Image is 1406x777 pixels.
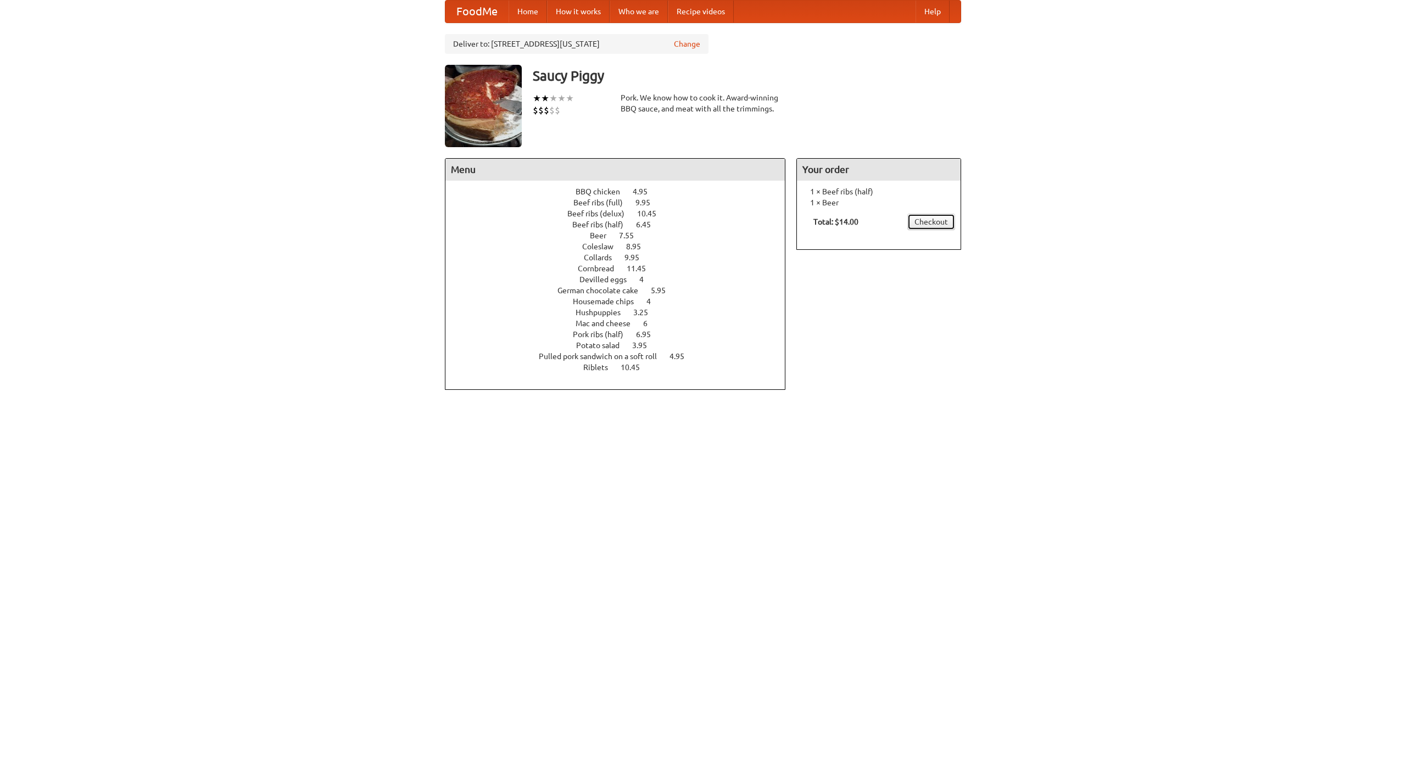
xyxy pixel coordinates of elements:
div: Pork. We know how to cook it. Award-winning BBQ sauce, and meat with all the trimmings. [621,92,785,114]
span: Collards [584,253,623,262]
li: $ [549,104,555,116]
a: How it works [547,1,610,23]
div: Deliver to: [STREET_ADDRESS][US_STATE] [445,34,708,54]
span: Housemade chips [573,297,645,306]
span: 4 [646,297,662,306]
span: Beef ribs (half) [572,220,634,229]
span: 4.95 [633,187,659,196]
span: 8.95 [626,242,652,251]
span: 4 [639,275,655,284]
li: ★ [566,92,574,104]
li: $ [544,104,549,116]
span: 7.55 [619,231,645,240]
a: Devilled eggs 4 [579,275,664,284]
li: ★ [557,92,566,104]
span: Mac and cheese [576,319,641,328]
span: Hushpuppies [576,308,632,317]
span: Pork ribs (half) [573,330,634,339]
a: Pork ribs (half) 6.95 [573,330,671,339]
span: 4.95 [669,352,695,361]
span: Riblets [583,363,619,372]
b: Total: $14.00 [813,217,858,226]
span: Pulled pork sandwich on a soft roll [539,352,668,361]
a: Potato salad 3.95 [576,341,667,350]
span: 10.45 [637,209,667,218]
span: 3.25 [633,308,659,317]
span: 3.95 [632,341,658,350]
span: Beef ribs (full) [573,198,634,207]
span: 6.45 [636,220,662,229]
a: German chocolate cake 5.95 [557,286,686,295]
span: 9.95 [635,198,661,207]
a: BBQ chicken 4.95 [576,187,668,196]
span: Potato salad [576,341,631,350]
span: 5.95 [651,286,677,295]
a: Recipe videos [668,1,734,23]
a: Pulled pork sandwich on a soft roll 4.95 [539,352,705,361]
a: Change [674,38,700,49]
li: ★ [549,92,557,104]
a: Beef ribs (half) 6.45 [572,220,671,229]
span: 10.45 [621,363,651,372]
span: Beef ribs (delux) [567,209,635,218]
img: angular.jpg [445,65,522,147]
a: Beef ribs (delux) 10.45 [567,209,677,218]
li: ★ [541,92,549,104]
a: Cornbread 11.45 [578,264,666,273]
a: Coleslaw 8.95 [582,242,661,251]
span: BBQ chicken [576,187,631,196]
li: $ [538,104,544,116]
h4: Your order [797,159,961,181]
li: ★ [533,92,541,104]
h3: Saucy Piggy [533,65,961,87]
li: $ [533,104,538,116]
a: Hushpuppies 3.25 [576,308,668,317]
a: Mac and cheese 6 [576,319,668,328]
li: $ [555,104,560,116]
a: Help [916,1,950,23]
span: 6.95 [636,330,662,339]
li: 1 × Beef ribs (half) [802,186,955,197]
span: Beer [590,231,617,240]
span: 9.95 [624,253,650,262]
span: Cornbread [578,264,625,273]
a: Housemade chips 4 [573,297,671,306]
span: 11.45 [627,264,657,273]
a: Who we are [610,1,668,23]
a: Riblets 10.45 [583,363,660,372]
a: FoodMe [445,1,509,23]
h4: Menu [445,159,785,181]
span: German chocolate cake [557,286,649,295]
a: Collards 9.95 [584,253,660,262]
span: 6 [643,319,659,328]
li: 1 × Beer [802,197,955,208]
a: Checkout [907,214,955,230]
a: Home [509,1,547,23]
span: Devilled eggs [579,275,638,284]
a: Beer 7.55 [590,231,654,240]
span: Coleslaw [582,242,624,251]
a: Beef ribs (full) 9.95 [573,198,671,207]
